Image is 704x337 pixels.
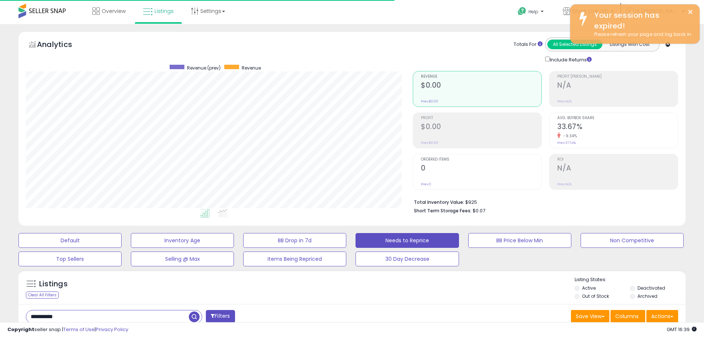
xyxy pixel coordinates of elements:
label: Archived [637,293,657,299]
span: $0.07 [473,207,485,214]
b: Short Term Storage Fees: [414,208,472,214]
small: -9.34% [561,133,577,139]
a: Privacy Policy [96,326,128,333]
span: Listings [154,7,174,15]
button: BB Drop in 7d [243,233,346,248]
label: Active [582,285,596,291]
small: Prev: 37.14% [557,141,576,145]
h2: N/A [557,164,678,174]
small: Prev: $0.00 [421,141,438,145]
a: Help [512,1,551,24]
button: All Selected Listings [547,40,602,49]
button: Save View [571,310,609,323]
div: Your session has expired! [589,10,694,31]
span: Avg. Buybox Share [557,116,678,120]
strong: Copyright [7,326,34,333]
small: Prev: N/A [557,182,572,186]
button: Non Competitive [581,233,684,248]
span: Ordered Items [421,158,541,162]
p: Listing States: [575,276,686,283]
small: Prev: 0 [421,182,431,186]
span: Revenue [421,75,541,79]
h2: 0 [421,164,541,174]
small: Prev: N/A [557,99,572,104]
a: Terms of Use [63,326,95,333]
b: Total Inventory Value: [414,199,464,205]
button: Filters [206,310,235,323]
span: Revenue [242,65,261,71]
button: Listings With Cost [602,40,657,49]
i: Get Help [517,7,527,16]
h5: Listings [39,279,68,289]
div: Totals For [514,41,543,48]
button: Top Sellers [18,252,122,266]
button: Actions [646,310,678,323]
button: Items Being Repriced [243,252,346,266]
span: Columns [615,313,639,320]
span: Overview [102,7,126,15]
div: Clear All Filters [26,291,59,299]
button: Selling @ Max [131,252,234,266]
button: 30 Day Decrease [356,252,459,266]
button: Columns [611,310,645,323]
span: 2025-08-11 16:39 GMT [667,326,697,333]
button: Default [18,233,122,248]
label: Deactivated [637,285,665,291]
button: BB Price Below Min [468,233,571,248]
div: seller snap | | [7,326,128,333]
span: Revenue (prev) [187,65,221,71]
h5: Analytics [37,39,86,51]
button: Needs to Reprice [356,233,459,248]
h2: N/A [557,81,678,91]
span: Help [528,9,538,15]
button: × [687,7,693,17]
label: Out of Stock [582,293,609,299]
div: Please refresh your page and log back in [589,31,694,38]
button: Inventory Age [131,233,234,248]
small: Prev: $0.00 [421,99,438,104]
h2: $0.00 [421,81,541,91]
span: ROI [557,158,678,162]
span: Profit [421,116,541,120]
h2: 33.67% [557,122,678,132]
h2: $0.00 [421,122,541,132]
span: Profit [PERSON_NAME] [557,75,678,79]
li: $925 [414,197,673,206]
div: Include Returns [540,55,601,64]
